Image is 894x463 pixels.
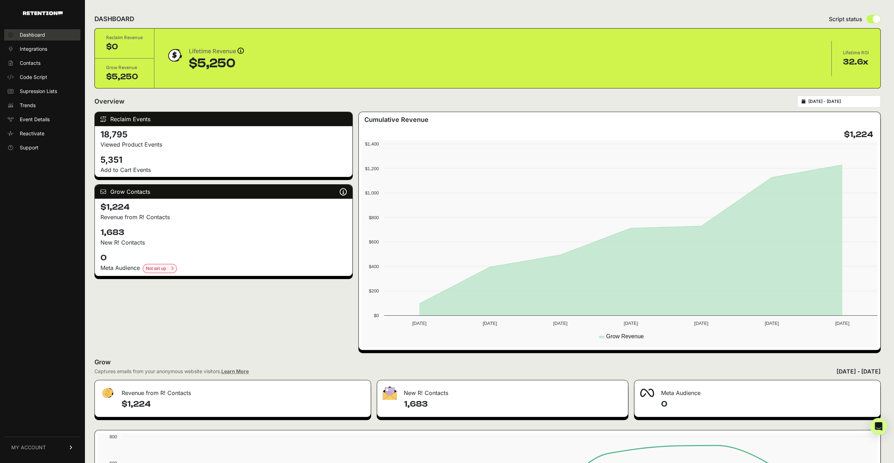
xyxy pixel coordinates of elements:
[94,97,124,106] h2: Overview
[100,238,347,247] p: New R! Contacts
[624,321,638,326] text: [DATE]
[369,215,379,220] text: $800
[94,14,134,24] h2: DASHBOARD
[364,115,428,125] h3: Cumulative Revenue
[606,333,644,339] text: Grow Revenue
[189,47,244,56] div: Lifetime Revenue
[837,367,881,376] div: [DATE] - [DATE]
[383,386,397,400] img: fa-envelope-19ae18322b30453b285274b1b8af3d052b27d846a4fbe8435d1a52b978f639a2.png
[835,321,849,326] text: [DATE]
[100,140,347,149] p: Viewed Product Events
[20,102,36,109] span: Trends
[100,252,347,264] h4: 0
[106,64,143,71] div: Grow Revenue
[122,399,365,410] h4: $1,224
[166,47,183,64] img: dollar-coin-05c43ed7efb7bc0c12610022525b4bbbb207c7efeef5aecc26f025e68dcafac9.png
[661,399,875,410] h4: 0
[95,380,371,401] div: Revenue from R! Contacts
[369,239,379,245] text: $600
[110,434,117,439] text: 800
[94,357,881,367] h2: Grow
[843,49,869,56] div: Lifetime ROI
[765,321,779,326] text: [DATE]
[369,288,379,294] text: $200
[20,88,57,95] span: Supression Lists
[483,321,497,326] text: [DATE]
[23,11,63,15] img: Retention.com
[20,60,41,67] span: Contacts
[189,56,244,70] div: $5,250
[221,368,249,374] a: Learn More
[20,130,44,137] span: Reactivate
[4,437,80,458] a: MY ACCOUNT
[374,313,379,318] text: $0
[100,154,347,166] h4: 5,351
[100,264,347,273] div: Meta Audience
[365,141,379,147] text: $1,400
[100,166,347,174] p: Add to Cart Events
[365,166,379,171] text: $1,200
[100,227,347,238] h4: 1,683
[4,43,80,55] a: Integrations
[870,418,887,435] div: Open Intercom Messenger
[553,321,567,326] text: [DATE]
[4,142,80,153] a: Support
[11,444,46,451] span: MY ACCOUNT
[4,57,80,69] a: Contacts
[20,31,45,38] span: Dashboard
[4,100,80,111] a: Trends
[100,386,115,400] img: fa-dollar-13500eef13a19c4ab2b9ed9ad552e47b0d9fc28b02b83b90ba0e00f96d6372e9.png
[95,112,352,126] div: Reclaim Events
[844,129,873,140] h4: $1,224
[94,368,249,375] div: Captures emails from your anonymous website visitors.
[4,72,80,83] a: Code Script
[106,71,143,82] div: $5,250
[634,380,880,401] div: Meta Audience
[106,41,143,53] div: $0
[4,86,80,97] a: Supression Lists
[100,213,347,221] p: Revenue from R! Contacts
[843,56,869,68] div: 32.6x
[100,202,347,213] h4: $1,224
[404,399,622,410] h4: 1,683
[106,34,143,41] div: Reclaim Revenue
[100,129,347,140] h4: 18,795
[640,389,654,397] img: fa-meta-2f981b61bb99beabf952f7030308934f19ce035c18b003e963880cc3fabeebb7.png
[694,321,708,326] text: [DATE]
[20,45,47,53] span: Integrations
[377,380,628,401] div: New R! Contacts
[20,116,50,123] span: Event Details
[95,185,352,199] div: Grow Contacts
[4,114,80,125] a: Event Details
[4,29,80,41] a: Dashboard
[829,15,862,23] span: Script status
[4,128,80,139] a: Reactivate
[20,144,38,151] span: Support
[365,190,379,196] text: $1,000
[412,321,426,326] text: [DATE]
[20,74,47,81] span: Code Script
[369,264,379,269] text: $400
